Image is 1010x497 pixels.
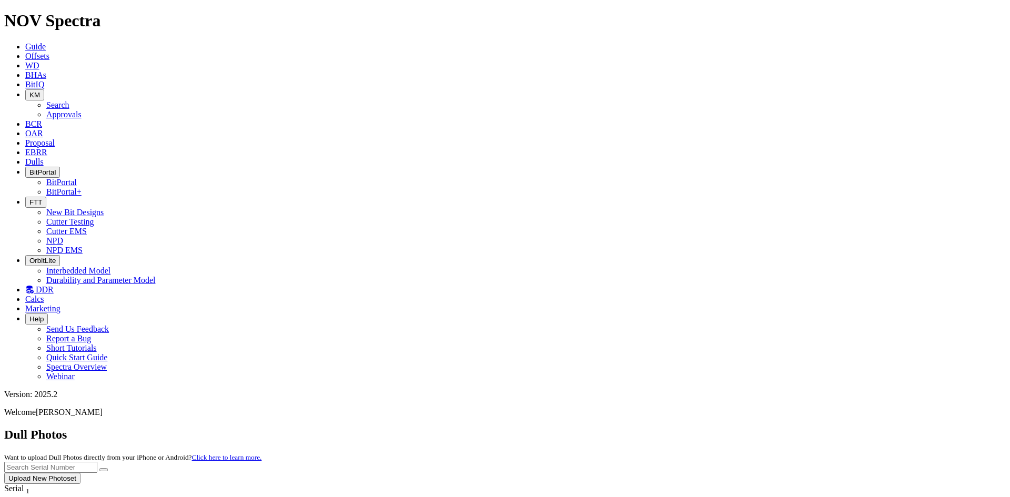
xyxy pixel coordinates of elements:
a: DDR [25,285,54,294]
span: OrbitLite [29,257,56,265]
button: FTT [25,197,46,208]
a: Cutter Testing [46,217,94,226]
button: OrbitLite [25,255,60,266]
a: Approvals [46,110,82,119]
a: Marketing [25,304,60,313]
p: Welcome [4,408,1006,417]
a: New Bit Designs [46,208,104,217]
sub: 1 [26,487,29,495]
button: KM [25,89,44,100]
a: NPD EMS [46,246,83,255]
a: Durability and Parameter Model [46,276,156,285]
input: Search Serial Number [4,462,97,473]
span: Sort None [26,484,29,493]
a: EBRR [25,148,47,157]
span: Help [29,315,44,323]
button: BitPortal [25,167,60,178]
a: Click here to learn more. [192,453,262,461]
a: WD [25,61,39,70]
div: Version: 2025.2 [4,390,1006,399]
a: Cutter EMS [46,227,87,236]
a: BitPortal [46,178,77,187]
a: Webinar [46,372,75,381]
a: Dulls [25,157,44,166]
button: Help [25,313,48,324]
a: Report a Bug [46,334,91,343]
a: Calcs [25,295,44,303]
a: Search [46,100,69,109]
a: BHAs [25,70,46,79]
a: Offsets [25,52,49,60]
div: Serial Sort None [4,484,49,495]
a: Quick Start Guide [46,353,107,362]
small: Want to upload Dull Photos directly from your iPhone or Android? [4,453,261,461]
a: BitPortal+ [46,187,82,196]
span: Serial [4,484,24,493]
a: Guide [25,42,46,51]
a: Send Us Feedback [46,324,109,333]
a: Short Tutorials [46,343,97,352]
a: BCR [25,119,42,128]
span: FTT [29,198,42,206]
span: [PERSON_NAME] [36,408,103,417]
span: BitPortal [29,168,56,176]
a: Proposal [25,138,55,147]
span: KM [29,91,40,99]
h2: Dull Photos [4,428,1006,442]
a: NPD [46,236,63,245]
h1: NOV Spectra [4,11,1006,31]
span: DDR [36,285,54,294]
a: Interbedded Model [46,266,110,275]
a: BitIQ [25,80,44,89]
button: Upload New Photoset [4,473,80,484]
a: OAR [25,129,43,138]
a: Spectra Overview [46,362,107,371]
